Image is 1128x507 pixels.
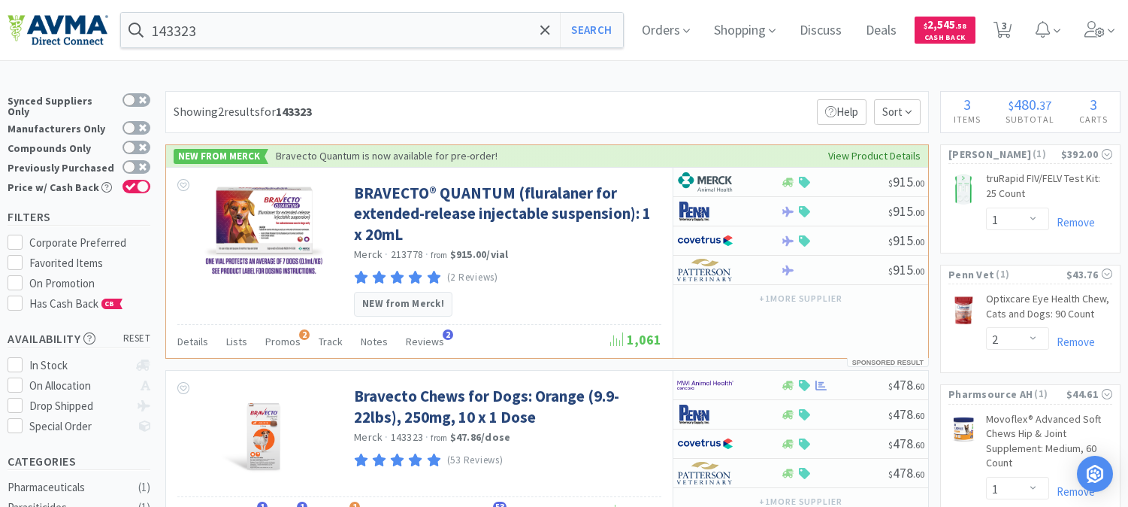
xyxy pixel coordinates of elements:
[888,202,924,220] span: 915
[986,412,1112,477] a: Movoflex® Advanced Soft Chews Hip & Joint Supplement: Medium, 60 Count
[924,34,966,44] span: Cash Back
[425,430,428,444] span: ·
[260,104,312,119] span: for
[1066,112,1120,126] h4: Carts
[265,335,301,348] span: Promos
[1090,95,1097,114] span: 3
[888,207,893,218] span: $
[174,102,312,122] div: Showing 2 results
[385,430,388,444] span: ·
[941,112,993,126] h4: Items
[443,329,453,340] span: 2
[677,200,733,223] img: e1133ece90fa4a959c5ae41b0808c578_9.png
[8,121,115,134] div: Manufacturers Only
[1066,266,1112,283] div: $43.76
[948,146,1031,162] span: [PERSON_NAME]
[993,112,1066,126] h4: Subtotal
[431,250,447,260] span: from
[913,381,924,392] span: . 60
[8,330,150,348] h5: Availability
[354,430,383,444] a: Merck
[391,430,424,444] span: 143323
[987,26,1018,39] a: 3
[29,397,129,415] div: Drop Shipped
[993,97,1066,112] div: .
[1077,456,1113,492] div: Open Intercom Messenger
[226,335,247,348] span: Lists
[948,295,978,325] img: 675ecce21e7f41d581b3bfc764b9041b_800921.png
[29,234,151,252] div: Corporate Preferred
[8,93,115,117] div: Synced Suppliers Only
[121,13,623,47] input: Search by item, sku, manufacturer, ingredient, size...
[102,299,117,308] span: CB
[1014,95,1036,114] span: 480
[888,435,924,452] span: 478
[948,266,994,283] span: Penn Vet
[123,331,151,347] span: reset
[1049,335,1095,349] a: Remove
[888,469,893,480] span: $
[948,415,978,445] img: 11f55a78789e4e4f9b52614e446fca6d_632185.png
[888,439,893,451] span: $
[1049,215,1095,229] a: Remove
[216,386,312,484] img: 24710d7629884bd0a74ef18355fba1d0_474195.jpg
[847,358,929,367] div: Sponsored Result
[431,433,447,443] span: from
[913,236,924,247] span: . 00
[138,478,150,496] div: ( 1 )
[888,173,924,190] span: 915
[1066,386,1112,402] div: $44.61
[888,381,893,392] span: $
[888,178,893,189] span: $
[29,357,129,375] div: In Stock
[888,410,893,421] span: $
[888,464,924,481] span: 478
[1049,484,1095,499] a: Remove
[913,266,924,277] span: . 00
[888,405,924,423] span: 478
[354,183,658,244] a: BRAVECTO® QUANTUM (fluralaner for extended-release injectable suspension): 1 x 20mL
[817,99,866,125] p: Help
[610,331,661,348] span: 1,061
[677,171,733,193] img: 6d7abf38e3b8462597f4a2f88dede81e_176.png
[8,453,150,470] h5: Categories
[29,275,151,293] div: On Promotion
[447,453,504,469] p: (53 Reviews)
[204,183,324,281] img: f502b60e20a94989973cbb06b53a3b95_570828.jpg
[447,270,498,286] p: (2 Reviews)
[1033,387,1066,402] span: ( 1 )
[888,261,924,278] span: 915
[986,172,1112,207] a: truRapid FIV/FELV Test Kit: 25 Count
[8,141,115,153] div: Compounds Only
[354,386,658,427] a: Bravecto Chews for Dogs: Orange (9.9-22lbs), 250mg, 10 x 1 Dose
[794,24,848,38] a: Discuss
[1039,98,1051,113] span: 37
[8,160,115,173] div: Previously Purchased
[29,377,129,395] div: On Allocation
[276,104,312,119] strong: 143323
[677,374,733,396] img: f6b2451649754179b5b4e0c70c3f7cb0_2.png
[994,267,1066,282] span: ( 1 )
[677,403,733,426] img: e1133ece90fa4a959c5ae41b0808c578_9.png
[361,335,388,348] span: Notes
[860,24,903,38] a: Deals
[450,430,511,444] strong: $47.86 / dose
[828,147,921,164] a: View Product Details
[362,297,444,310] strong: NEW from Merck!
[888,232,924,249] span: 915
[29,296,123,311] span: Has Cash Back
[450,247,509,261] strong: $915.00 / vial
[955,21,966,31] span: . 58
[948,386,1033,402] span: Pharmsource AH
[174,149,265,164] span: New from Merck
[8,14,108,46] img: e4e33dab9f054f5782a47901c742baa9_102.png
[874,99,921,125] span: Sort
[8,478,129,496] div: Pharmaceuticals
[915,10,975,50] a: $2,545.58Cash Back
[677,433,733,455] img: 77fca1acd8b6420a9015268ca798ef17_1.png
[924,17,966,32] span: 2,545
[425,247,428,261] span: ·
[751,288,850,309] button: +1more supplier
[299,329,310,340] span: 2
[29,417,129,436] div: Special Order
